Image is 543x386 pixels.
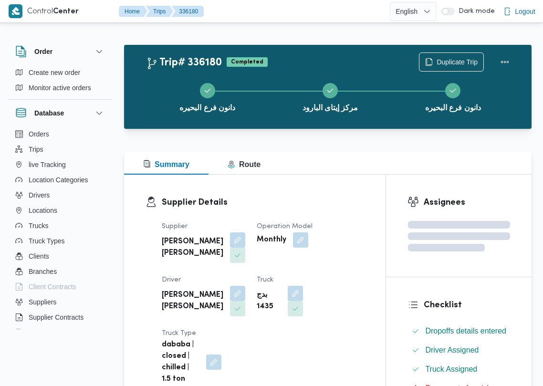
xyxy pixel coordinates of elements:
button: Drivers [11,188,109,203]
span: Completed [227,57,268,67]
button: Monitor active orders [11,80,109,95]
button: Trucks [11,218,109,233]
svg: Step 2 is complete [326,87,334,94]
button: Locations [11,203,109,218]
button: Supplier Contracts [11,310,109,325]
span: Suppliers [29,296,56,308]
button: Branches [11,264,109,279]
span: Duplicate Trip [437,56,478,68]
b: Center [53,8,79,15]
button: Logout [500,2,539,21]
button: Devices [11,325,109,340]
span: Trucks [29,220,48,231]
span: Driver Assigned [425,346,479,354]
button: Location Categories [11,172,109,188]
span: Trips [29,144,43,155]
span: Truck Assigned [425,364,477,375]
div: Order [8,65,113,99]
span: Truck Assigned [425,365,477,373]
span: Monitor active orders [29,82,91,94]
span: مركز إيتاى البارود [303,102,358,114]
button: Driver Assigned [408,343,510,358]
button: Actions [495,52,514,72]
button: Dropoffs details entered [408,323,510,339]
span: live Tracking [29,159,66,170]
span: Locations [29,205,57,216]
button: live Tracking [11,157,109,172]
svg: Step 3 is complete [449,87,457,94]
button: Trips [11,142,109,157]
button: Clients [11,249,109,264]
span: Branches [29,266,57,277]
b: Completed [231,59,263,65]
span: Route [228,160,261,168]
span: Dropoffs details entered [425,325,506,337]
span: دانون فرع البحيره [425,102,481,114]
button: دانون فرع البحيره [392,72,514,121]
span: Dark mode [455,8,495,15]
button: مركز إيتاى البارود [269,72,391,121]
h3: Supplier Details [162,196,364,209]
span: Client Contracts [29,281,76,292]
button: Suppliers [11,294,109,310]
button: Home [119,6,147,17]
h3: Checklist [424,299,510,312]
span: Create new order [29,67,80,78]
span: Drivers [29,189,50,201]
h3: Order [34,46,52,57]
span: Driver Assigned [425,344,479,356]
button: Truck Assigned [408,362,510,377]
button: Client Contracts [11,279,109,294]
img: X8yXhbKr1z7QwAAAABJRU5ErkJggg== [9,4,22,18]
h2: Trip# 336180 [146,57,222,69]
div: Database [8,126,113,333]
button: Orders [11,126,109,142]
span: Orders [29,128,49,140]
button: دانون فرع البحيره [146,72,269,121]
span: Clients [29,250,49,262]
span: Summary [143,160,189,168]
button: 336180 [171,6,204,17]
b: [PERSON_NAME] [PERSON_NAME] [162,236,223,259]
button: Truck Types [11,233,109,249]
h3: Database [34,107,64,119]
span: Location Categories [29,174,88,186]
span: Supplier Contracts [29,312,84,323]
button: Duplicate Trip [419,52,484,72]
span: Devices [29,327,52,338]
button: Trips [146,6,173,17]
button: Order [15,46,105,57]
span: Driver [162,277,181,283]
span: Operation Model [257,223,313,230]
b: [PERSON_NAME] [PERSON_NAME] [162,290,223,313]
span: Dropoffs details entered [425,327,506,335]
span: Truck Types [29,235,64,247]
svg: Step 1 is complete [204,87,211,94]
b: بدج 1435 [257,290,281,313]
span: Logout [515,6,535,17]
span: Truck [257,277,273,283]
span: Supplier [162,223,188,230]
button: Create new order [11,65,109,80]
button: Database [15,107,105,119]
b: dababa | closed | chilled | 1.5 ton [162,339,199,385]
span: Truck Type [162,330,196,336]
b: Monthly [257,234,286,246]
h3: Assignees [424,196,510,209]
span: دانون فرع البحيره [179,102,235,114]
